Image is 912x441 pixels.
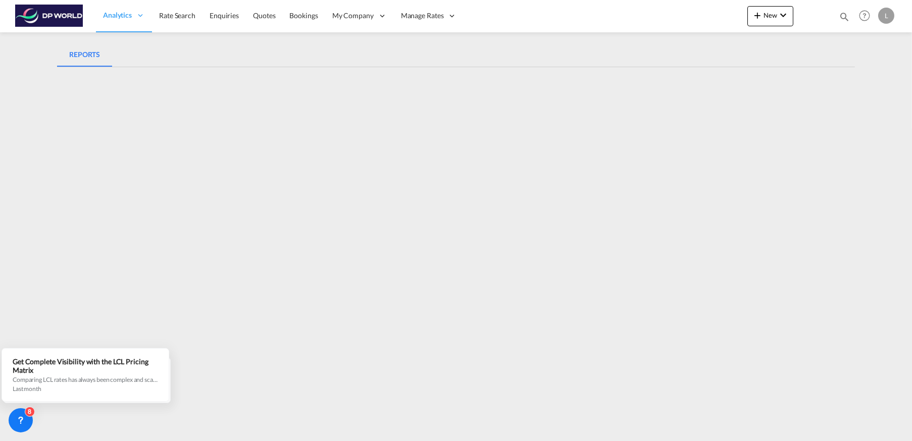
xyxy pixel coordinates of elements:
[401,11,444,21] span: Manage Rates
[159,11,195,20] span: Rate Search
[103,10,132,20] span: Analytics
[69,48,100,61] div: REPORTS
[290,11,318,20] span: Bookings
[777,9,789,21] md-icon: icon-chevron-down
[253,11,275,20] span: Quotes
[332,11,374,21] span: My Company
[839,11,850,26] div: icon-magnify
[57,42,112,67] md-pagination-wrapper: Use the left and right arrow keys to navigate between tabs
[747,6,793,26] button: icon-plus 400-fgNewicon-chevron-down
[751,9,764,21] md-icon: icon-plus 400-fg
[856,7,873,24] span: Help
[878,8,894,24] div: L
[210,11,239,20] span: Enquiries
[751,11,789,19] span: New
[856,7,878,25] div: Help
[839,11,850,22] md-icon: icon-magnify
[15,5,83,27] img: c08ca190194411f088ed0f3ba295208c.png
